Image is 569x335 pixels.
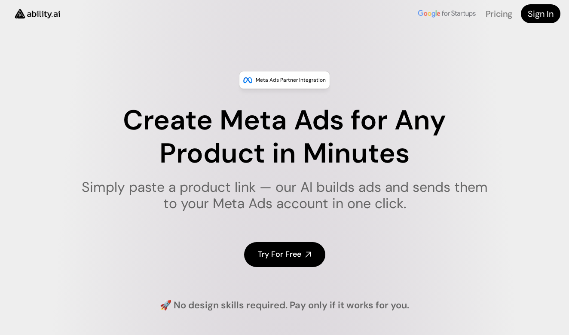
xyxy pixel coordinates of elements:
[160,299,409,312] h4: 🚀 No design skills required. Pay only if it works for you.
[76,104,493,170] h1: Create Meta Ads for Any Product in Minutes
[486,8,512,19] a: Pricing
[521,4,560,23] a: Sign In
[244,242,325,267] a: Try For Free
[528,8,554,20] h4: Sign In
[258,249,301,260] h4: Try For Free
[76,179,493,212] h1: Simply paste a product link — our AI builds ads and sends them to your Meta Ads account in one cl...
[256,76,326,84] p: Meta Ads Partner Integration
